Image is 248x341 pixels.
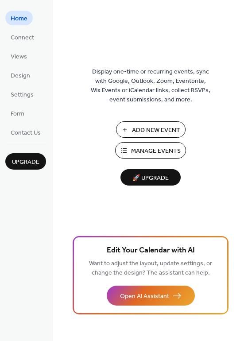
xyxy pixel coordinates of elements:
[5,30,39,44] a: Connect
[5,11,33,25] a: Home
[107,286,195,306] button: Open AI Assistant
[11,52,27,62] span: Views
[5,125,46,139] a: Contact Us
[89,258,212,279] span: Want to adjust the layout, update settings, or change the design? The assistant can help.
[131,147,181,156] span: Manage Events
[5,87,39,101] a: Settings
[11,71,30,81] span: Design
[11,128,41,138] span: Contact Us
[5,153,46,170] button: Upgrade
[11,14,27,23] span: Home
[5,68,35,82] a: Design
[126,172,175,184] span: 🚀 Upgrade
[11,33,34,43] span: Connect
[116,121,186,138] button: Add New Event
[12,158,39,167] span: Upgrade
[120,292,169,301] span: Open AI Assistant
[5,106,30,120] a: Form
[11,109,24,119] span: Form
[115,142,186,159] button: Manage Events
[120,169,181,186] button: 🚀 Upgrade
[11,90,34,100] span: Settings
[5,49,32,63] a: Views
[107,244,195,257] span: Edit Your Calendar with AI
[91,67,210,105] span: Display one-time or recurring events, sync with Google, Outlook, Zoom, Eventbrite, Wix Events or ...
[132,126,180,135] span: Add New Event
